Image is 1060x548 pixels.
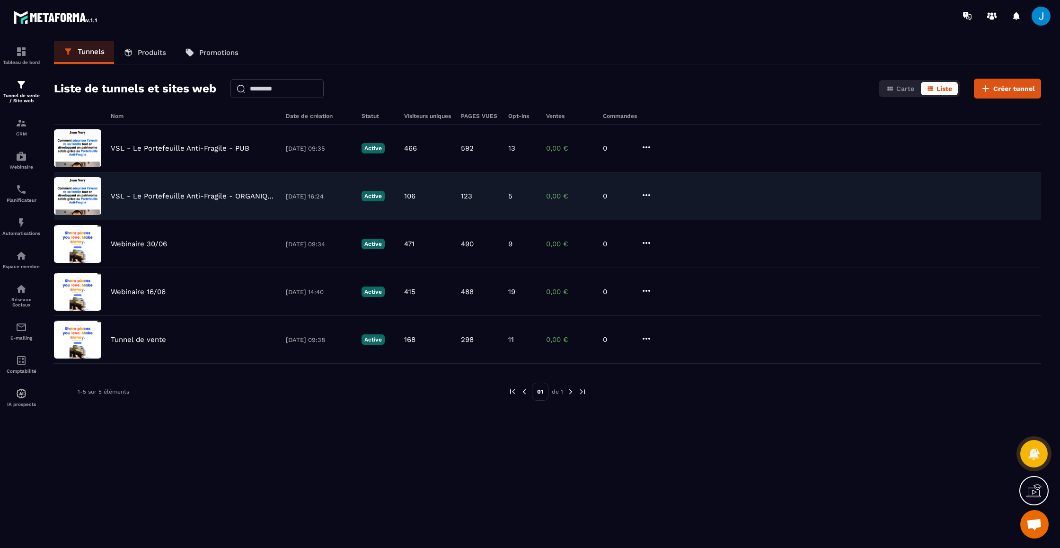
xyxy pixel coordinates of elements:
h6: Date de création [286,113,352,119]
p: Produits [138,48,166,57]
p: 0 [603,192,631,200]
a: accountantaccountantComptabilité [2,348,40,381]
img: next [578,387,587,396]
p: 488 [461,287,474,296]
p: 490 [461,240,474,248]
p: 5 [508,192,512,200]
h2: Liste de tunnels et sites web [54,79,216,98]
p: VSL - Le Portefeuille Anti-Fragile - PUB [111,144,249,153]
p: Tunnels [78,47,105,56]
a: Tunnels [54,41,114,64]
img: image [54,225,101,263]
p: Promotions [199,48,238,57]
p: [DATE] 16:24 [286,193,352,200]
p: 0 [603,287,631,296]
img: image [54,177,101,215]
p: Webinaire 16/06 [111,287,166,296]
img: email [16,322,27,333]
a: automationsautomationsAutomatisations [2,210,40,243]
p: Active [362,143,385,153]
img: formation [16,117,27,129]
p: 9 [508,240,512,248]
p: 592 [461,144,474,153]
a: formationformationTunnel de vente / Site web [2,72,40,110]
img: prev [508,387,517,396]
img: next [566,387,575,396]
img: automations [16,151,27,162]
p: 01 [532,383,548,401]
p: 1-5 sur 5 éléments [78,388,129,395]
img: accountant [16,355,27,366]
span: Carte [896,85,914,92]
span: Liste [936,85,952,92]
p: de 1 [552,388,563,395]
button: Liste [921,82,958,95]
p: Planificateur [2,198,40,203]
p: 0 [603,144,631,153]
img: automations [16,217,27,228]
p: 0 [603,335,631,344]
img: image [54,321,101,359]
p: 471 [404,240,415,248]
p: 0,00 € [546,144,593,153]
a: social-networksocial-networkRéseaux Sociaux [2,276,40,314]
p: Comptabilité [2,368,40,374]
img: image [54,129,101,167]
img: automations [16,388,27,399]
p: 0,00 € [546,192,593,200]
p: Tunnel de vente [111,335,166,344]
a: formationformationCRM [2,110,40,144]
p: 123 [461,192,472,200]
p: 11 [508,335,514,344]
p: 298 [461,335,474,344]
img: scheduler [16,184,27,195]
p: [DATE] 14:40 [286,288,352,296]
p: Automatisations [2,231,40,236]
img: social-network [16,283,27,295]
a: automationsautomationsEspace membre [2,243,40,276]
p: Active [362,191,385,201]
span: Créer tunnel [993,84,1035,93]
p: 0,00 € [546,287,593,296]
p: [DATE] 09:34 [286,241,352,248]
p: [DATE] 09:35 [286,145,352,152]
p: 0,00 € [546,240,593,248]
p: 19 [508,287,515,296]
h6: Commandes [603,113,637,119]
p: 106 [404,192,415,200]
h6: Statut [362,113,395,119]
p: 168 [404,335,415,344]
p: 466 [404,144,417,153]
p: 0,00 € [546,335,593,344]
p: Tableau de bord [2,60,40,65]
p: 0 [603,240,631,248]
h6: Opt-ins [508,113,537,119]
h6: PAGES VUES [461,113,499,119]
h6: Visiteurs uniques [404,113,451,119]
p: Active [362,334,385,345]
p: Active [362,287,385,297]
p: IA prospects [2,402,40,407]
h6: Nom [111,113,276,119]
a: automationsautomationsWebinaire [2,144,40,177]
img: prev [520,387,529,396]
h6: Ventes [546,113,593,119]
p: Tunnel de vente / Site web [2,93,40,103]
img: formation [16,79,27,90]
p: [DATE] 09:38 [286,336,352,343]
p: Webinaire 30/06 [111,240,167,248]
img: logo [13,9,98,26]
p: Réseaux Sociaux [2,297,40,307]
img: image [54,273,101,311]
p: Espace membre [2,264,40,269]
p: VSL - Le Portefeuille Anti-Fragile - ORGANIQUE [111,192,276,200]
p: Webinaire [2,164,40,170]
a: Produits [114,41,176,64]
a: Ouvrir le chat [1020,510,1049,539]
button: Créer tunnel [974,79,1041,99]
p: CRM [2,131,40,136]
p: 13 [508,144,515,153]
img: formation [16,46,27,57]
img: automations [16,250,27,261]
button: Carte [881,82,920,95]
